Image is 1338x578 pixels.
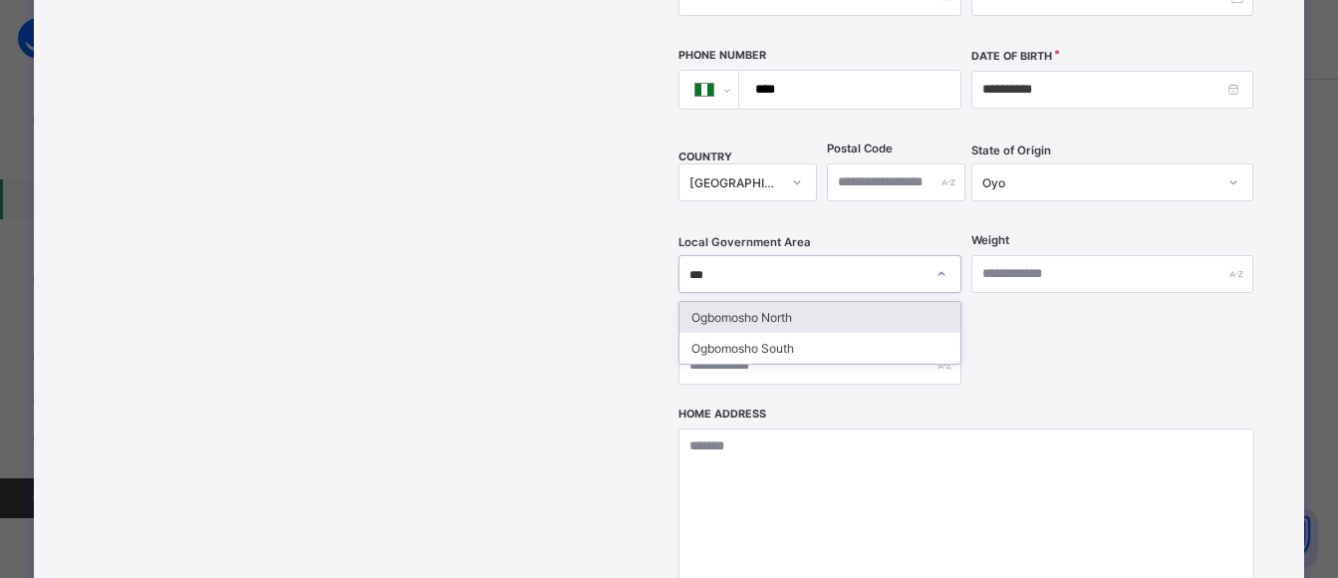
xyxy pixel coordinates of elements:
[678,408,766,421] label: Home Address
[679,333,959,364] div: Ogbomosho South
[678,235,811,249] span: Local Government Area
[971,50,1052,63] label: Date of Birth
[982,175,1216,190] div: Oyo
[678,49,766,62] label: Phone Number
[679,302,959,333] div: Ogbomosho North
[689,175,780,190] div: [GEOGRAPHIC_DATA]
[678,150,732,163] span: COUNTRY
[971,233,1009,247] label: Weight
[971,144,1051,157] span: State of Origin
[827,142,893,155] label: Postal Code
